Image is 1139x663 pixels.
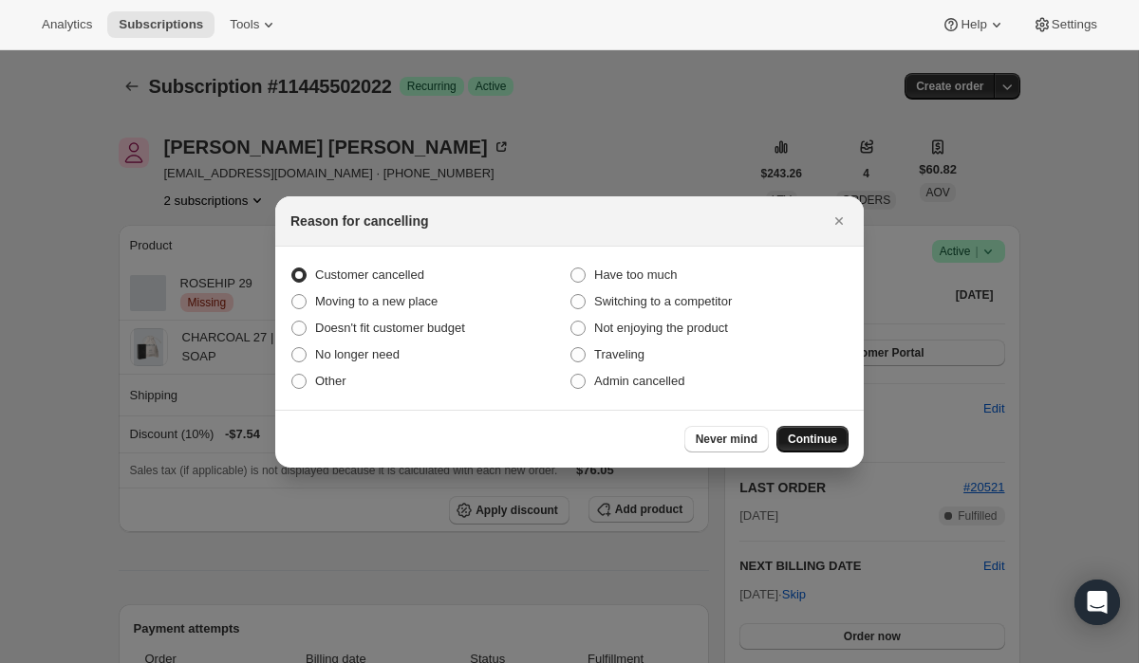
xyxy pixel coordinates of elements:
[30,11,103,38] button: Analytics
[218,11,289,38] button: Tools
[119,17,203,32] span: Subscriptions
[290,212,428,230] h2: Reason for cancelling
[594,374,684,388] span: Admin cancelled
[594,347,644,361] span: Traveling
[961,17,986,32] span: Help
[230,17,259,32] span: Tools
[1074,580,1120,625] div: Open Intercom Messenger
[315,374,346,388] span: Other
[776,426,849,452] button: Continue
[594,294,732,308] span: Switching to a competitor
[1021,11,1109,38] button: Settings
[42,17,92,32] span: Analytics
[594,267,677,282] span: Have too much
[684,426,769,452] button: Never mind
[315,294,438,308] span: Moving to a new place
[1052,17,1097,32] span: Settings
[107,11,215,38] button: Subscriptions
[315,267,424,282] span: Customer cancelled
[315,347,400,361] span: No longer need
[315,321,465,335] span: Doesn't fit customer budget
[826,208,852,234] button: Close
[594,321,728,335] span: Not enjoying the product
[788,432,837,447] span: Continue
[930,11,1017,38] button: Help
[696,432,757,447] span: Never mind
